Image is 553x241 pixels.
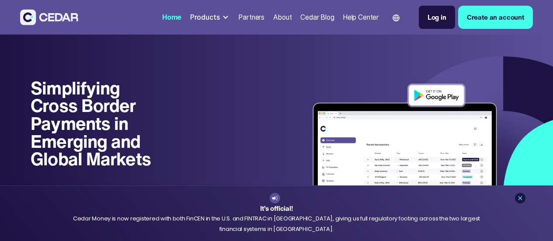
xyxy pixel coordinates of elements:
[300,12,334,22] div: Cedar Blog
[159,8,185,27] a: Home
[339,8,382,27] a: Help Center
[190,12,220,22] div: Products
[238,12,264,22] div: Partners
[162,12,181,22] div: Home
[187,9,233,26] div: Products
[273,12,292,22] div: About
[393,14,400,21] img: world icon
[343,12,379,22] div: Help Center
[235,8,268,27] a: Partners
[419,6,455,29] a: Log in
[458,6,533,29] a: Create an account
[428,12,446,22] div: Log in
[297,8,337,27] a: Cedar Blog
[270,8,296,27] a: About
[287,79,522,239] img: Dashboard of transactions
[31,79,164,168] h1: Simplifying Cross Border Payments in Emerging and Global Markets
